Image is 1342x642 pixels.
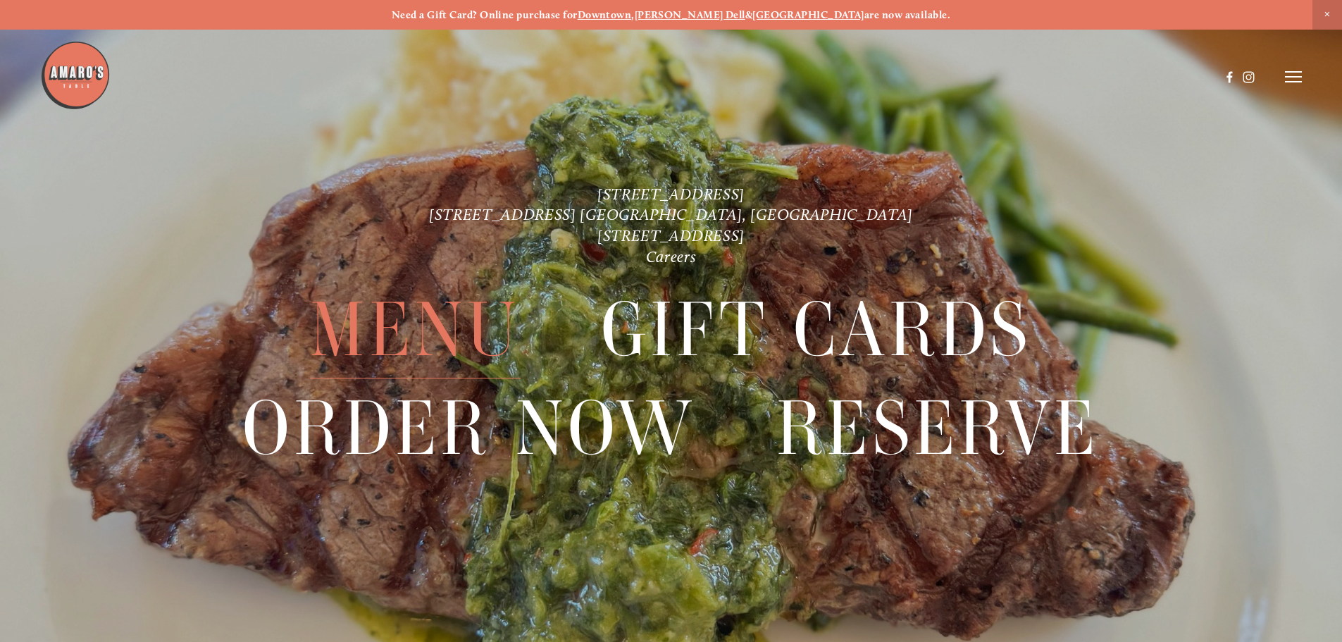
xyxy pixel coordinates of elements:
[745,8,752,21] strong: &
[631,8,634,21] strong: ,
[635,8,745,21] a: [PERSON_NAME] Dell
[597,185,745,204] a: [STREET_ADDRESS]
[601,282,1032,378] a: Gift Cards
[597,226,745,245] a: [STREET_ADDRESS]
[429,205,913,224] a: [STREET_ADDRESS] [GEOGRAPHIC_DATA], [GEOGRAPHIC_DATA]
[242,380,695,476] a: Order Now
[242,380,695,477] span: Order Now
[864,8,950,21] strong: are now available.
[776,380,1100,476] a: Reserve
[310,282,520,379] span: Menu
[310,282,520,378] a: Menu
[601,282,1032,379] span: Gift Cards
[752,8,864,21] a: [GEOGRAPHIC_DATA]
[578,8,632,21] a: Downtown
[392,8,578,21] strong: Need a Gift Card? Online purchase for
[776,380,1100,477] span: Reserve
[40,40,111,111] img: Amaro's Table
[646,247,697,266] a: Careers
